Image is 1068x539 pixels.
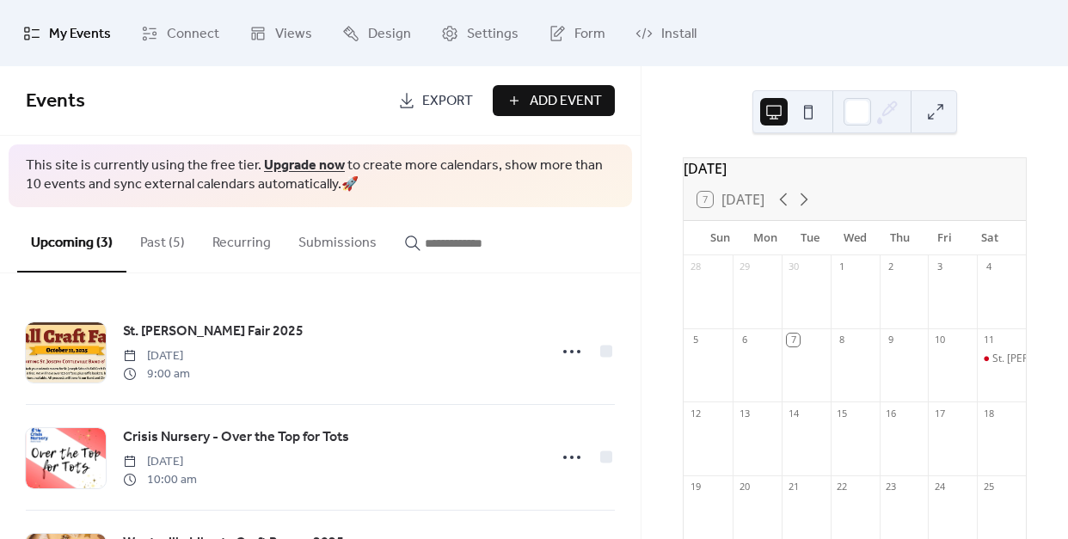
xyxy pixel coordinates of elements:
[982,334,995,346] div: 11
[836,481,849,493] div: 22
[123,365,190,383] span: 9:00 am
[977,352,1026,366] div: St. Joe Craft Fair 2025
[17,207,126,273] button: Upcoming (3)
[26,156,615,195] span: This site is currently using the free tier. to create more calendars, show more than 10 events an...
[123,322,304,342] span: St. [PERSON_NAME] Fair 2025
[536,7,618,59] a: Form
[836,407,849,420] div: 15
[574,21,605,47] span: Form
[661,21,697,47] span: Install
[123,426,349,449] a: Crisis Nursery - Over the Top for Tots
[199,207,285,271] button: Recurring
[787,260,800,273] div: 30
[123,347,190,365] span: [DATE]
[787,407,800,420] div: 14
[836,334,849,346] div: 8
[236,7,325,59] a: Views
[885,260,898,273] div: 2
[422,91,473,112] span: Export
[738,481,751,493] div: 20
[885,334,898,346] div: 9
[10,7,124,59] a: My Events
[787,334,800,346] div: 7
[933,260,946,273] div: 3
[689,260,702,273] div: 28
[689,407,702,420] div: 12
[264,152,345,179] a: Upgrade now
[738,407,751,420] div: 13
[275,21,312,47] span: Views
[49,21,111,47] span: My Events
[530,91,602,112] span: Add Event
[967,221,1012,255] div: Sat
[126,207,199,271] button: Past (5)
[877,221,922,255] div: Thu
[26,83,85,120] span: Events
[922,221,967,255] div: Fri
[885,407,898,420] div: 16
[467,21,519,47] span: Settings
[697,221,742,255] div: Sun
[982,407,995,420] div: 18
[493,85,615,116] button: Add Event
[982,481,995,493] div: 25
[836,260,849,273] div: 1
[933,407,946,420] div: 17
[123,321,304,343] a: St. [PERSON_NAME] Fair 2025
[742,221,787,255] div: Mon
[428,7,531,59] a: Settings
[982,260,995,273] div: 4
[832,221,877,255] div: Wed
[285,207,390,271] button: Submissions
[123,471,197,489] span: 10:00 am
[689,481,702,493] div: 19
[368,21,411,47] span: Design
[167,21,219,47] span: Connect
[738,334,751,346] div: 6
[787,481,800,493] div: 21
[329,7,424,59] a: Design
[128,7,232,59] a: Connect
[123,453,197,471] span: [DATE]
[123,427,349,448] span: Crisis Nursery - Over the Top for Tots
[933,481,946,493] div: 24
[623,7,709,59] a: Install
[689,334,702,346] div: 5
[788,221,832,255] div: Tue
[385,85,486,116] a: Export
[738,260,751,273] div: 29
[684,158,1026,179] div: [DATE]
[885,481,898,493] div: 23
[933,334,946,346] div: 10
